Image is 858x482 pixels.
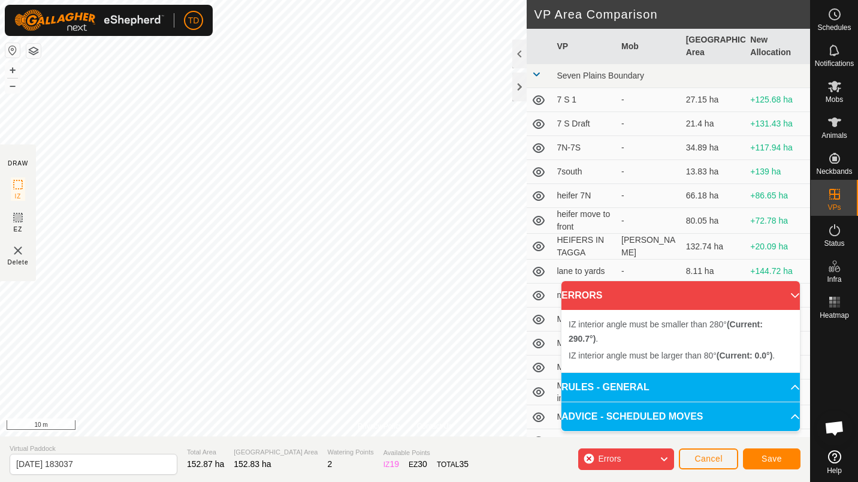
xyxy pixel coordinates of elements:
span: Mobs [826,96,843,103]
span: Save [762,454,782,463]
a: Open chat [817,410,853,446]
span: Help [827,467,842,474]
div: - [621,215,676,227]
span: ADVICE - SCHEDULED MOVES [561,409,703,424]
td: +144.72 ha [745,260,810,284]
td: 7 S Draft [552,112,617,136]
button: Reset Map [5,43,20,58]
span: 152.83 ha [234,459,271,469]
span: Notifications [815,60,854,67]
td: +131.43 ha [745,112,810,136]
td: 132.74 ha [681,234,746,260]
td: +20.09 ha [745,234,810,260]
td: HEIFERS IN TAGGA [552,234,617,260]
p-accordion-header: RULES - GENERAL [561,373,800,402]
td: MG H to 1 [552,308,617,332]
img: VP [11,243,25,258]
span: Virtual Paddock [10,444,177,454]
div: - [621,118,676,130]
span: IZ interior angle must be larger than 80° . [569,351,775,360]
td: heifer 7N [552,184,617,208]
p-accordion-content: ERRORS [561,310,800,372]
th: VP [552,29,617,64]
td: +72.78 ha [745,208,810,234]
span: Available Points [383,448,469,458]
td: 66.18 ha [681,184,746,208]
td: move to 7 [552,429,617,453]
td: +86.65 ha [745,184,810,208]
td: 27.15 ha [681,88,746,112]
p-accordion-header: ADVICE - SCHEDULED MOVES [561,402,800,431]
th: New Allocation [745,29,810,64]
button: – [5,79,20,93]
div: - [621,189,676,202]
td: MG heifers into yards [552,379,617,405]
th: [GEOGRAPHIC_DATA] Area [681,29,746,64]
span: Animals [821,132,847,139]
span: 35 [459,459,469,469]
span: Status [824,240,844,247]
div: DRAW [8,159,28,168]
div: - [621,435,676,447]
button: Save [743,448,800,469]
td: 7south [552,160,617,184]
a: Help [811,445,858,479]
img: Gallagher Logo [14,10,164,31]
div: TOTAL [437,458,469,471]
td: MG H to 8 [552,332,617,356]
span: Cancel [694,454,723,463]
button: + [5,63,20,77]
td: 7 S 1 [552,88,617,112]
span: Seven Plains Boundary [557,71,644,80]
td: +117.94 ha [745,136,810,160]
span: Watering Points [327,447,373,457]
button: Cancel [679,448,738,469]
td: 34.89 ha [681,136,746,160]
td: lane to yards [552,260,617,284]
div: - [621,265,676,278]
td: +125.68 ha [745,88,810,112]
span: 30 [418,459,427,469]
td: MG Heifers 7 [552,356,617,379]
span: EZ [14,225,23,234]
span: 2 [327,459,332,469]
td: heifer move to front [552,208,617,234]
a: Contact Us [417,421,452,432]
span: [GEOGRAPHIC_DATA] Area [234,447,318,457]
td: 7N-7S [552,136,617,160]
h2: VP Area Comparison [534,7,810,22]
td: 80.05 ha [681,208,746,234]
span: RULES - GENERAL [561,380,649,394]
div: - [621,94,676,106]
span: IZ interior angle must be smaller than 280° . [569,320,763,344]
td: 13.83 ha [681,160,746,184]
span: Errors [598,454,621,463]
span: VPs [827,204,841,211]
b: (Current: 0.0°) [717,351,773,360]
a: Privacy Policy [358,421,403,432]
span: IZ [15,192,22,201]
span: 19 [389,459,399,469]
div: EZ [409,458,427,471]
span: Infra [827,276,841,283]
div: - [621,165,676,178]
td: +139 ha [745,160,810,184]
td: 21.4 ha [681,112,746,136]
button: Map Layers [26,44,41,58]
td: MGS 7 [552,405,617,429]
td: 8.11 ha [681,260,746,284]
div: IZ [383,458,399,471]
p-accordion-header: ERRORS [561,281,800,310]
span: Heatmap [820,312,849,319]
div: - [621,141,676,154]
span: Schedules [817,24,851,31]
span: Total Area [187,447,224,457]
th: Mob [617,29,681,64]
span: TD [188,14,200,27]
span: ERRORS [561,288,602,303]
td: mg h 7 [552,284,617,308]
span: Neckbands [816,168,852,175]
div: [PERSON_NAME] [621,234,676,259]
span: Delete [8,258,29,267]
span: 152.87 ha [187,459,224,469]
